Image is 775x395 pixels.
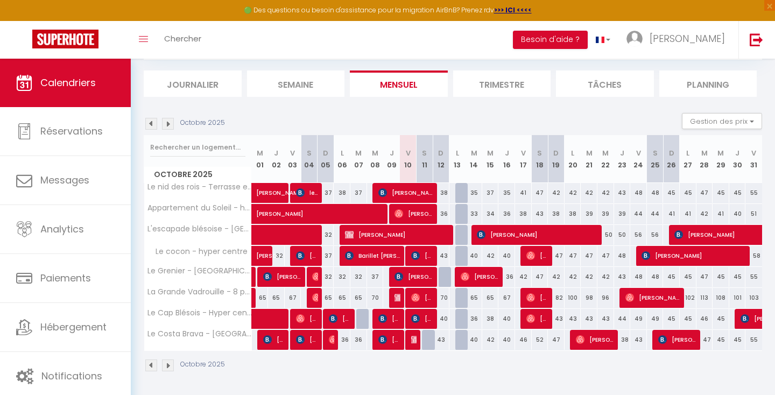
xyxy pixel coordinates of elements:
[422,148,427,158] abbr: S
[146,183,253,191] span: Le nid des rois - Terrasse en hyper centre
[729,183,746,203] div: 45
[636,148,641,158] abbr: V
[625,287,681,308] span: [PERSON_NAME]
[581,135,597,183] th: 21
[438,148,443,158] abbr: D
[565,267,581,287] div: 42
[713,309,729,329] div: 45
[285,288,301,308] div: 67
[526,287,548,308] span: [PERSON_NAME]
[553,148,559,158] abbr: D
[257,148,263,158] abbr: M
[482,204,499,224] div: 34
[252,246,269,266] a: [PERSON_NAME]
[334,288,350,308] div: 65
[312,266,318,287] span: [PERSON_NAME]
[471,148,477,158] abbr: M
[318,267,334,287] div: 32
[180,359,225,370] p: Octobre 2025
[394,203,433,224] span: [PERSON_NAME]
[680,204,696,224] div: 41
[318,246,334,266] div: 37
[581,288,597,308] div: 98
[548,246,565,266] div: 47
[630,267,647,287] div: 48
[597,246,614,266] div: 47
[565,309,581,329] div: 43
[713,288,729,308] div: 108
[367,288,384,308] div: 70
[581,246,597,266] div: 47
[466,330,482,350] div: 40
[751,148,756,158] abbr: V
[453,70,551,97] li: Trimestre
[647,225,664,245] div: 56
[680,267,696,287] div: 45
[680,183,696,203] div: 45
[680,309,696,329] div: 45
[144,167,251,182] span: Octobre 2025
[581,183,597,203] div: 42
[680,288,696,308] div: 102
[498,267,515,287] div: 36
[252,135,269,183] th: 01
[597,309,614,329] div: 43
[334,183,350,203] div: 38
[318,288,334,308] div: 65
[614,246,631,266] div: 48
[411,287,433,308] span: [PERSON_NAME]
[482,183,499,203] div: 37
[576,329,615,350] span: [PERSON_NAME]
[647,135,664,183] th: 25
[318,135,334,183] th: 05
[498,246,515,266] div: 40
[323,148,328,158] abbr: D
[696,288,713,308] div: 113
[498,330,515,350] div: 40
[713,135,729,183] th: 29
[394,266,433,287] span: [PERSON_NAME]
[642,245,747,266] span: [PERSON_NAME]
[146,309,253,317] span: Le Cap Blésois - Hyper centre
[680,135,696,183] th: 27
[565,204,581,224] div: 38
[285,135,301,183] th: 03
[482,330,499,350] div: 42
[614,135,631,183] th: 23
[659,70,757,97] li: Planning
[581,267,597,287] div: 42
[515,135,532,183] th: 17
[350,135,367,183] th: 07
[581,204,597,224] div: 39
[745,330,762,350] div: 55
[433,135,449,183] th: 12
[433,183,449,203] div: 38
[701,148,708,158] abbr: M
[146,225,253,233] span: L'escapade blésoise - [GEOGRAPHIC_DATA]
[290,148,295,158] abbr: V
[630,204,647,224] div: 44
[548,135,565,183] th: 19
[146,204,253,212] span: Appartement du Soleil - hyper centre
[274,148,278,158] abbr: J
[296,329,318,350] span: [PERSON_NAME]
[556,70,654,97] li: Tâches
[729,204,746,224] div: 40
[150,138,245,157] input: Rechercher un logement...
[40,320,107,334] span: Hébergement
[548,267,565,287] div: 42
[334,330,350,350] div: 36
[630,309,647,329] div: 49
[647,204,664,224] div: 44
[466,246,482,266] div: 40
[515,183,532,203] div: 41
[482,246,499,266] div: 42
[548,309,565,329] div: 43
[146,246,250,258] span: Le cocon - hyper centre
[41,369,102,383] span: Notifications
[466,135,482,183] th: 14
[696,204,713,224] div: 42
[735,148,739,158] abbr: J
[650,32,725,45] span: [PERSON_NAME]
[498,204,515,224] div: 36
